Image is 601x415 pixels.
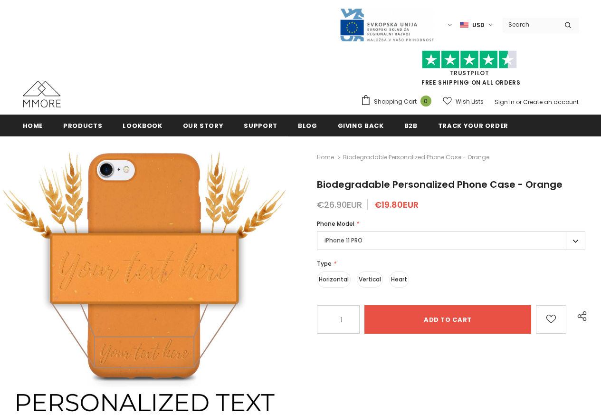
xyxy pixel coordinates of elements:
[361,95,436,109] a: Shopping Cart 0
[317,232,585,250] label: iPhone 11 PRO
[404,115,418,136] a: B2B
[503,18,557,31] input: Search Site
[317,271,351,288] label: Horizontal
[516,98,522,106] span: or
[298,115,317,136] a: Blog
[63,115,102,136] a: Products
[443,93,484,110] a: Wish Lists
[317,199,362,211] span: €26.90EUR
[361,55,579,87] span: FREE SHIPPING ON ALL ORDERS
[456,97,484,106] span: Wish Lists
[495,98,515,106] a: Sign In
[374,97,417,106] span: Shopping Cart
[317,220,354,228] span: Phone Model
[420,96,431,106] span: 0
[23,81,61,107] img: MMORE Cases
[374,199,419,211] span: €19.80EUR
[339,8,434,42] img: Javni Razpis
[523,98,579,106] a: Create an account
[357,271,383,288] label: Vertical
[343,152,489,163] span: Biodegradable Personalized Phone Case - Orange
[317,178,563,191] span: Biodegradable Personalized Phone Case - Orange
[63,121,102,130] span: Products
[244,115,277,136] a: support
[123,121,162,130] span: Lookbook
[317,152,334,163] a: Home
[460,21,468,29] img: USD
[317,260,332,268] span: Type
[404,121,418,130] span: B2B
[339,20,434,29] a: Javni Razpis
[298,121,317,130] span: Blog
[183,121,224,130] span: Our Story
[389,271,409,288] label: Heart
[438,115,508,136] a: Track your order
[244,121,277,130] span: support
[123,115,162,136] a: Lookbook
[183,115,224,136] a: Our Story
[364,305,531,334] input: Add to cart
[338,115,384,136] a: Giving back
[338,121,384,130] span: Giving back
[23,121,43,130] span: Home
[438,121,508,130] span: Track your order
[23,115,43,136] a: Home
[472,20,485,30] span: USD
[450,69,489,77] a: Trustpilot
[422,50,517,69] img: Trust Pilot Stars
